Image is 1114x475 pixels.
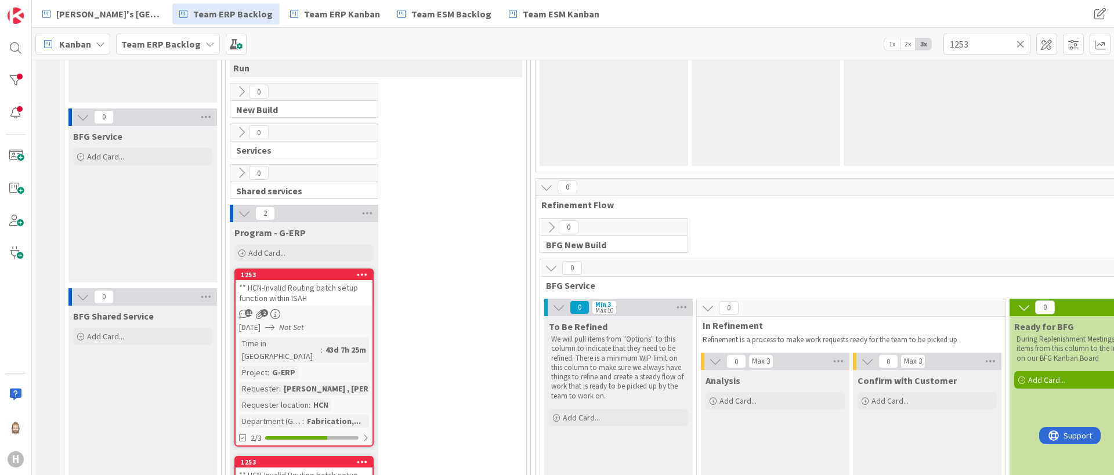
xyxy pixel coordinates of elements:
[239,337,321,362] div: Time in [GEOGRAPHIC_DATA]
[1014,321,1074,332] span: Ready for BFG
[193,7,273,21] span: Team ERP Backlog
[241,458,372,466] div: 1253
[390,3,498,24] a: Team ESM Backlog
[59,37,91,51] span: Kanban
[559,220,578,234] span: 0
[900,38,916,50] span: 2x
[249,166,269,180] span: 0
[706,375,740,386] span: Analysis
[236,185,363,197] span: Shared services
[24,2,53,16] span: Support
[595,302,611,307] div: Min 3
[239,382,279,395] div: Requester
[726,354,746,368] span: 0
[551,335,686,401] p: We will pull items from "Options" to this column to indicate that they need to be refined. There ...
[248,248,285,258] span: Add Card...
[249,125,269,139] span: 0
[249,85,269,99] span: 0
[236,270,372,280] div: 1253
[269,366,298,379] div: G-ERP
[236,144,363,156] span: Services
[239,321,261,333] span: [DATE]
[56,7,162,21] span: [PERSON_NAME]'s [GEOGRAPHIC_DATA]
[94,110,114,124] span: 0
[304,7,380,21] span: Team ERP Kanban
[563,412,600,423] span: Add Card...
[752,358,770,364] div: Max 3
[304,415,364,427] div: Fabrication,...
[233,62,249,74] span: Run
[523,7,599,21] span: Team ESM Kanban
[1035,300,1055,314] span: 0
[172,3,280,24] a: Team ERP Backlog
[73,310,154,322] span: BFG Shared Service
[239,415,302,427] div: Department (G-ERP)
[1028,375,1065,385] span: Add Card...
[234,269,374,447] a: 1253** HCN-Invalid Routing batch setup function within ISAH[DATE]Not SetTime in [GEOGRAPHIC_DATA]...
[255,206,275,220] span: 2
[309,398,310,411] span: :
[916,38,931,50] span: 3x
[858,375,957,386] span: Confirm with Customer
[236,104,363,115] span: New Build
[73,130,122,142] span: BFG Service
[719,396,757,406] span: Add Card...
[87,151,124,162] span: Add Card...
[871,396,909,406] span: Add Card...
[8,451,24,467] div: H
[239,366,267,379] div: Project
[558,180,577,194] span: 0
[87,331,124,342] span: Add Card...
[267,366,269,379] span: :
[562,261,582,275] span: 0
[251,432,262,444] span: 2/3
[302,415,304,427] span: :
[549,321,607,332] span: To Be Refined
[281,382,422,395] div: [PERSON_NAME] , [PERSON_NAME]...
[236,457,372,467] div: 1253
[703,335,993,345] p: Refinement is a process to make work requests ready for the team to be picked up
[234,227,306,238] span: Program - G-ERP
[321,343,323,356] span: :
[703,320,991,331] span: In Refinement
[241,271,372,279] div: 1253
[239,282,358,303] span: ** HCN-Invalid Routing batch setup function within ISAH
[35,3,169,24] a: [PERSON_NAME]'s [GEOGRAPHIC_DATA]
[943,34,1030,55] input: Quick Filter...
[884,38,900,50] span: 1x
[719,301,739,315] span: 0
[279,322,304,332] i: Not Set
[236,270,372,306] div: 1253** HCN-Invalid Routing batch setup function within ISAH
[239,398,309,411] div: Requester location
[878,354,898,368] span: 0
[8,419,24,435] img: Rv
[245,309,252,317] span: 11
[94,290,114,304] span: 0
[261,309,268,317] span: 2
[283,3,387,24] a: Team ERP Kanban
[279,382,281,395] span: :
[595,307,613,313] div: Max 10
[8,8,24,24] img: Visit kanbanzone.com
[502,3,606,24] a: Team ESM Kanban
[121,38,201,50] b: Team ERP Backlog
[411,7,491,21] span: Team ESM Backlog
[570,300,589,314] span: 0
[310,398,331,411] div: HCN
[546,239,673,251] span: BFG New Build
[904,358,922,364] div: Max 3
[323,343,369,356] div: 43d 7h 25m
